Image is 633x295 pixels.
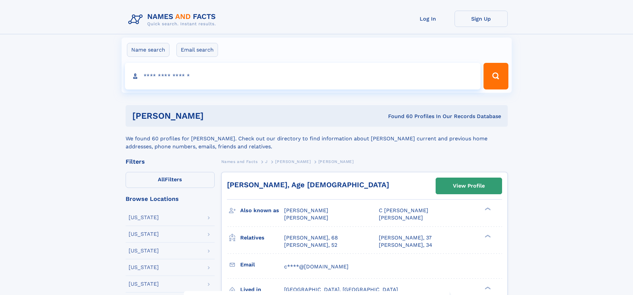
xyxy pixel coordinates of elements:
[453,178,485,194] div: View Profile
[240,205,284,216] h3: Also known as
[129,215,159,220] div: [US_STATE]
[401,11,455,27] a: Log In
[126,127,508,151] div: We found 60 profiles for [PERSON_NAME]. Check out our directory to find information about [PERSON...
[227,181,389,189] a: [PERSON_NAME], Age [DEMOGRAPHIC_DATA]
[126,11,221,29] img: Logo Names and Facts
[284,234,338,241] a: [PERSON_NAME], 68
[158,176,165,183] span: All
[127,43,169,57] label: Name search
[379,234,432,241] a: [PERSON_NAME], 37
[129,231,159,237] div: [US_STATE]
[265,159,268,164] span: J
[483,207,491,211] div: ❯
[284,286,398,293] span: [GEOGRAPHIC_DATA], [GEOGRAPHIC_DATA]
[483,286,491,290] div: ❯
[240,232,284,243] h3: Relatives
[284,207,328,214] span: [PERSON_NAME]
[125,63,481,89] input: search input
[275,159,311,164] span: [PERSON_NAME]
[126,172,215,188] label: Filters
[284,215,328,221] span: [PERSON_NAME]
[379,241,432,249] a: [PERSON_NAME], 34
[126,196,215,202] div: Browse Locations
[455,11,508,27] a: Sign Up
[379,215,423,221] span: [PERSON_NAME]
[240,259,284,270] h3: Email
[436,178,502,194] a: View Profile
[318,159,354,164] span: [PERSON_NAME]
[284,241,337,249] a: [PERSON_NAME], 52
[126,159,215,165] div: Filters
[296,113,501,120] div: Found 60 Profiles In Our Records Database
[132,112,296,120] h1: [PERSON_NAME]
[265,157,268,166] a: J
[379,207,428,214] span: C [PERSON_NAME]
[129,248,159,253] div: [US_STATE]
[483,63,508,89] button: Search Button
[129,265,159,270] div: [US_STATE]
[129,281,159,287] div: [US_STATE]
[483,234,491,238] div: ❯
[275,157,311,166] a: [PERSON_NAME]
[176,43,218,57] label: Email search
[221,157,258,166] a: Names and Facts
